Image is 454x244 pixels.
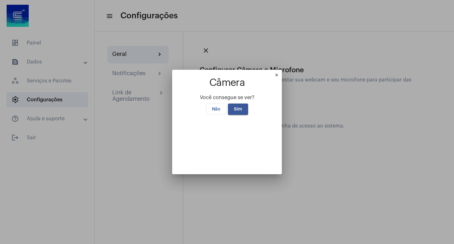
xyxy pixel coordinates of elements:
span: Você consegue se ver? [200,95,254,100]
h1: Câmera [180,77,274,88]
button: Não [206,104,226,115]
mat-icon: close [274,73,282,80]
span: Não [212,107,220,111]
button: Sim [228,104,248,115]
span: Sim [234,107,242,111]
